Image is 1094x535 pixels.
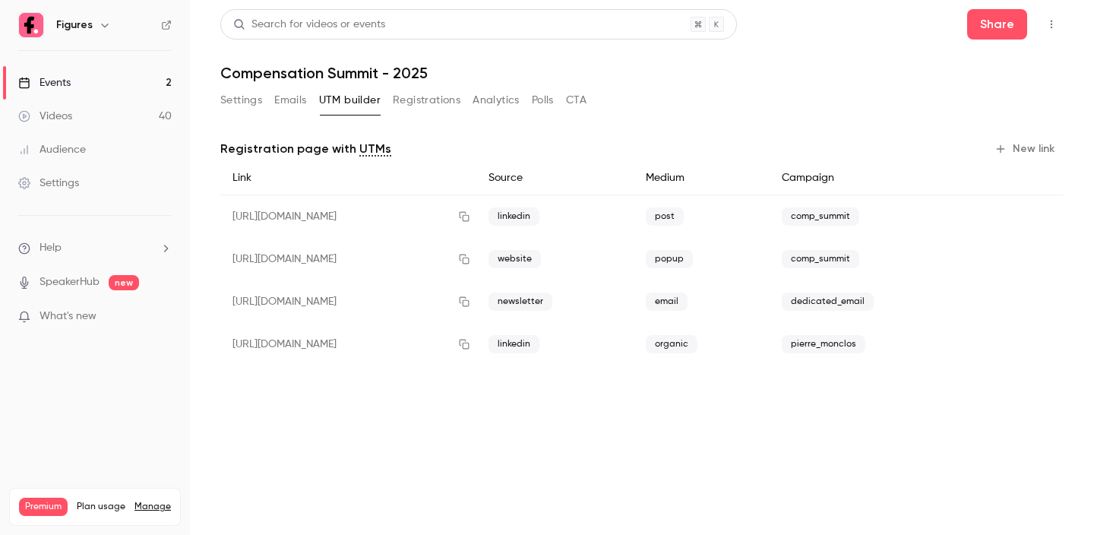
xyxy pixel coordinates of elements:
[220,140,391,158] p: Registration page with
[646,250,693,268] span: popup
[489,207,539,226] span: linkedin
[770,161,977,195] div: Campaign
[988,137,1064,161] button: New link
[359,140,391,158] a: UTMs
[220,238,476,280] div: [URL][DOMAIN_NAME]
[19,13,43,37] img: Figures
[532,88,554,112] button: Polls
[40,240,62,256] span: Help
[18,176,79,191] div: Settings
[220,161,476,195] div: Link
[18,109,72,124] div: Videos
[153,310,172,324] iframe: Noticeable Trigger
[782,207,859,226] span: comp_summit
[634,161,769,195] div: Medium
[967,9,1027,40] button: Share
[489,293,552,311] span: newsletter
[393,88,460,112] button: Registrations
[782,293,874,311] span: dedicated_email
[56,17,93,33] h6: Figures
[220,195,476,239] div: [URL][DOMAIN_NAME]
[476,161,634,195] div: Source
[319,88,381,112] button: UTM builder
[473,88,520,112] button: Analytics
[77,501,125,513] span: Plan usage
[233,17,385,33] div: Search for videos or events
[109,275,139,290] span: new
[134,501,171,513] a: Manage
[566,88,587,112] button: CTA
[220,280,476,323] div: [URL][DOMAIN_NAME]
[782,335,865,353] span: pierre_monclos
[489,335,539,353] span: linkedin
[646,293,688,311] span: email
[220,64,1064,82] h1: Compensation Summit - 2025
[40,274,100,290] a: SpeakerHub
[782,250,859,268] span: comp_summit
[220,323,476,366] div: [URL][DOMAIN_NAME]
[19,498,68,516] span: Premium
[18,240,172,256] li: help-dropdown-opener
[40,309,96,324] span: What's new
[18,75,71,90] div: Events
[18,142,86,157] div: Audience
[489,250,541,268] span: website
[646,335,697,353] span: organic
[220,88,262,112] button: Settings
[274,88,306,112] button: Emails
[646,207,684,226] span: post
